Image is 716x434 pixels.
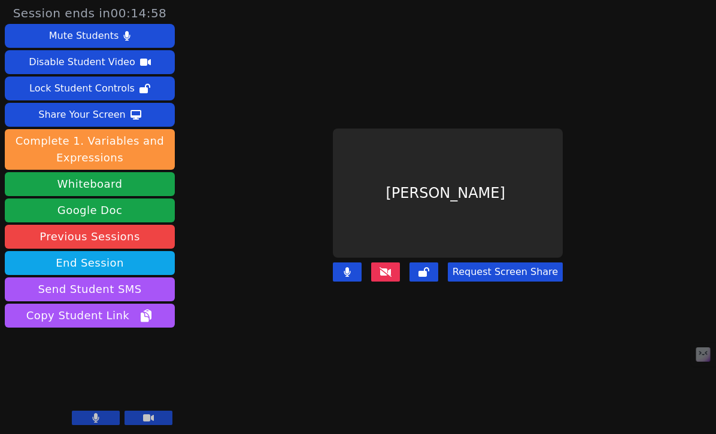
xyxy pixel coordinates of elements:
[5,77,175,100] button: Lock Student Controls
[38,105,126,124] div: Share Your Screen
[29,79,135,98] div: Lock Student Controls
[5,103,175,127] button: Share Your Screen
[5,198,175,222] a: Google Doc
[29,53,135,72] div: Disable Student Video
[448,262,563,282] button: Request Screen Share
[333,129,563,258] div: [PERSON_NAME]
[5,129,175,170] button: Complete 1. Variables and Expressions
[5,50,175,74] button: Disable Student Video
[5,24,175,48] button: Mute Students
[5,277,175,301] button: Send Student SMS
[5,251,175,275] button: End Session
[5,225,175,249] a: Previous Sessions
[5,172,175,196] button: Whiteboard
[13,5,167,22] span: Session ends in
[5,304,175,328] button: Copy Student Link
[49,26,119,45] div: Mute Students
[111,6,167,20] time: 00:14:58
[26,307,153,324] span: Copy Student Link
